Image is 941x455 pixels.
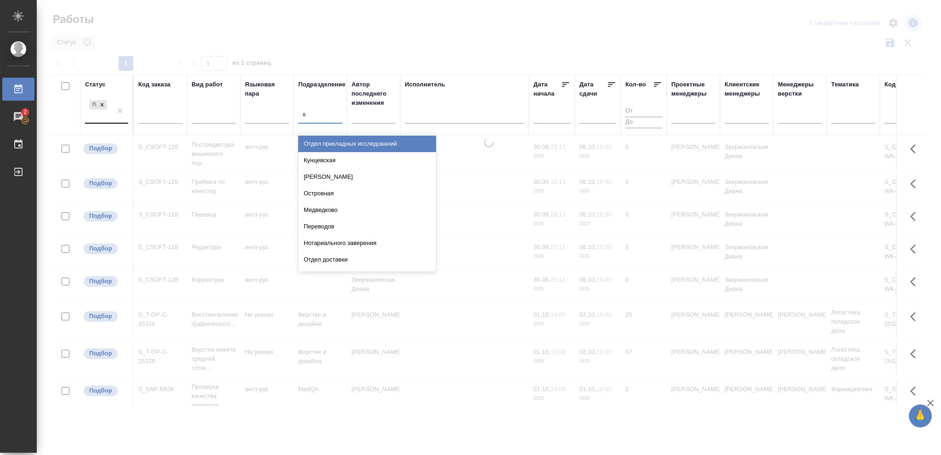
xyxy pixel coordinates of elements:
div: Тематика [831,80,859,89]
div: Менеджеры верстки [778,80,822,98]
div: [PERSON_NAME] [298,169,436,185]
div: Островная [298,185,436,202]
div: Клиентские менеджеры [725,80,769,98]
p: Подбор [89,349,112,358]
button: Здесь прячутся важные кнопки [905,238,927,260]
button: Здесь прячутся важные кнопки [905,205,927,227]
div: Кол-во [625,80,646,89]
a: 2 [2,105,34,128]
div: Код заказа [138,80,170,89]
div: Вид работ [192,80,223,89]
div: Можно подбирать исполнителей [83,275,128,288]
div: Проектные менеджеры [671,80,715,98]
button: Здесь прячутся важные кнопки [905,138,927,160]
div: Дата сдачи [579,80,607,98]
div: Можно подбирать исполнителей [83,347,128,360]
button: Здесь прячутся важные кнопки [905,306,927,328]
button: Здесь прячутся важные кнопки [905,271,927,293]
div: Отдел доставки [298,251,436,268]
div: Тверская [298,268,436,284]
div: Языковая пара [245,80,289,98]
div: Нотариального заверения [298,235,436,251]
button: Здесь прячутся важные кнопки [905,173,927,195]
div: Исполнитель [405,80,445,89]
div: Подразделение [298,80,346,89]
div: Можно подбирать исполнителей [83,210,128,222]
button: Здесь прячутся важные кнопки [905,380,927,402]
div: Отдел прикладных исследований [298,136,436,152]
button: 🙏 [909,404,932,427]
div: Можно подбирать исполнителей [83,310,128,323]
div: Можно подбирать исполнителей [83,243,128,255]
div: Код работы [884,80,920,89]
span: 🙏 [913,406,928,426]
div: Кунцевская [298,152,436,169]
p: Подбор [89,244,112,253]
p: Подбор [89,211,112,221]
div: Можно подбирать исполнителей [83,142,128,155]
div: Можно подбирать исполнителей [83,177,128,190]
div: Медведково [298,202,436,218]
span: 2 [18,108,32,117]
p: Подбор [89,277,112,286]
button: Здесь прячутся важные кнопки [905,343,927,365]
div: Статус [85,80,106,89]
p: Подбор [89,179,112,188]
p: Подбор [89,144,112,153]
input: От [625,106,662,117]
div: Подбор [89,99,108,111]
div: Автор последнего изменения [351,80,396,108]
div: Переводов [298,218,436,235]
input: До [625,117,662,128]
div: Можно подбирать исполнителей [83,385,128,397]
div: Дата начала [533,80,561,98]
div: Подбор [90,100,97,110]
p: Подбор [89,386,112,395]
p: Подбор [89,312,112,321]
